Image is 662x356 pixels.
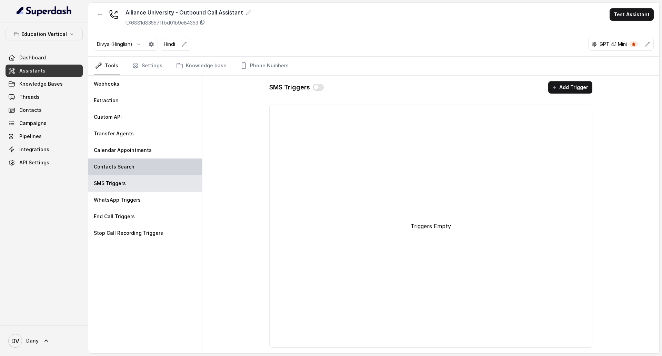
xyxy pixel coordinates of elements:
a: Tools [94,57,120,75]
span: Integrations [19,146,49,153]
a: Dashboard [6,51,83,64]
span: Contacts [19,107,42,114]
button: Add Trigger [548,81,592,94]
p: Divya (Hinglish) [97,41,132,48]
h1: SMS Triggers [269,82,310,93]
p: Education Vertical [21,30,67,38]
a: Threads [6,91,83,103]
text: DV [11,337,19,345]
p: WhatsApp Triggers [94,196,141,203]
p: Stop Call Recording Triggers [94,230,163,237]
a: Assistants [6,65,83,77]
a: Settings [131,57,164,75]
nav: Tabs [94,57,654,75]
a: Knowledge Bases [6,78,83,90]
p: ID: 6881d835571fbd01b9e84353 [126,19,198,26]
a: Integrations [6,143,83,156]
span: Knowledge Bases [19,80,63,87]
a: Dany [6,331,83,350]
div: Alliance University - Outbound Call Assistant [126,8,251,17]
p: Calendar Appointments [94,147,152,154]
span: Campaigns [19,120,47,127]
svg: openai logo [591,41,597,47]
a: Pipelines [6,130,83,143]
span: Assistants [19,67,46,74]
p: Custom API [94,114,122,121]
p: Triggers Empty [411,222,451,230]
p: Extraction [94,97,119,104]
p: SMS Triggers [94,180,126,187]
button: Education Vertical [6,28,83,40]
a: Campaigns [6,117,83,129]
a: Phone Numbers [239,57,290,75]
span: Pipelines [19,133,42,140]
a: Knowledge base [175,57,228,75]
p: End Call Triggers [94,213,135,220]
span: Threads [19,94,40,100]
span: Dashboard [19,54,46,61]
p: GPT 4.1 Mini [600,41,627,48]
button: Test Assistant [610,8,654,21]
p: Transfer Agents [94,130,134,137]
p: Webhooks [94,80,119,87]
a: Contacts [6,104,83,116]
a: API Settings [6,156,83,169]
p: Hindi [164,41,175,48]
span: API Settings [19,159,49,166]
img: light.svg [17,6,72,17]
p: Contacts Search [94,163,134,170]
span: Dany [26,337,39,344]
